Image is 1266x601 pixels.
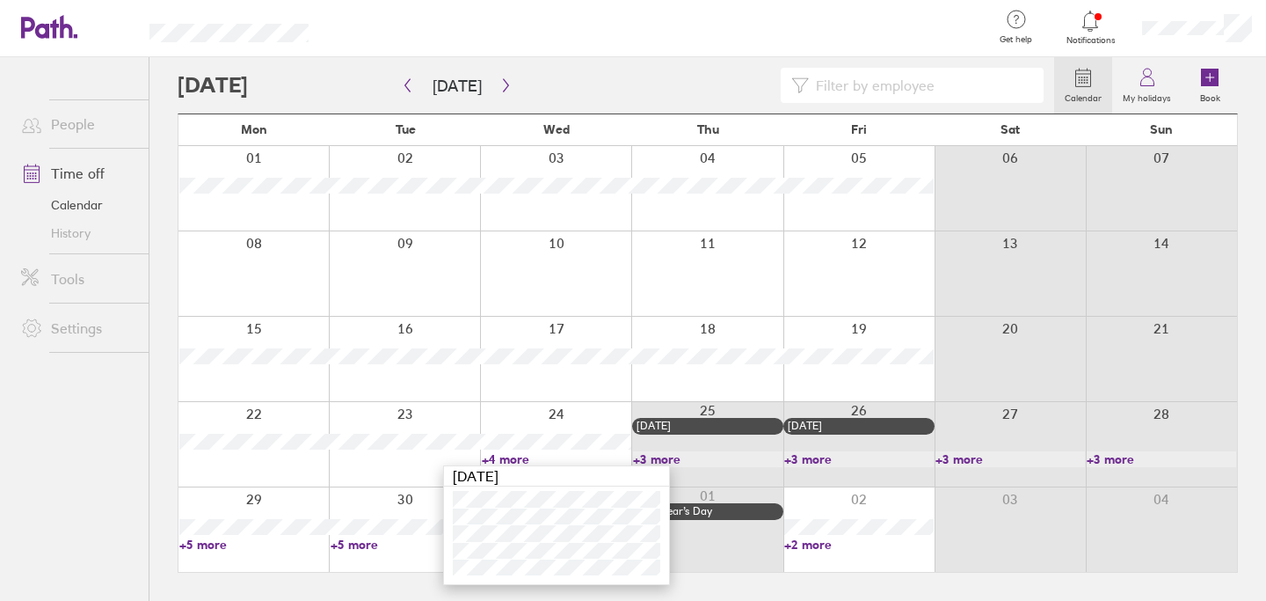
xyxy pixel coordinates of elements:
a: +5 more [331,537,480,553]
span: Sat [1000,122,1020,136]
label: My holidays [1112,88,1182,104]
span: Tue [396,122,416,136]
a: Book [1182,57,1238,114]
a: +5 more [179,537,329,553]
label: Book [1190,88,1231,104]
a: +2 more [784,537,934,553]
a: +3 more [633,451,782,467]
a: Tools [7,261,149,297]
input: Filter by employee [809,69,1033,102]
span: Get help [987,34,1044,45]
a: +3 more [935,451,1085,467]
span: Thu [697,122,719,136]
a: Time off [7,156,149,191]
a: My holidays [1112,57,1182,114]
a: Notifications [1062,9,1119,46]
div: [DATE] [637,420,779,432]
a: People [7,106,149,142]
span: Wed [543,122,570,136]
span: Sun [1150,122,1173,136]
a: +3 more [1087,451,1236,467]
button: [DATE] [418,71,496,100]
span: Mon [241,122,267,136]
a: +4 more [482,451,631,467]
div: [DATE] [788,420,930,432]
div: [DATE] [444,466,669,487]
span: Notifications [1062,35,1119,46]
a: +3 more [784,451,934,467]
a: Calendar [1054,57,1112,114]
div: New Year’s Day [637,505,779,517]
a: Calendar [7,191,149,219]
span: Fri [851,122,867,136]
a: History [7,219,149,247]
label: Calendar [1054,88,1112,104]
a: Settings [7,311,149,346]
